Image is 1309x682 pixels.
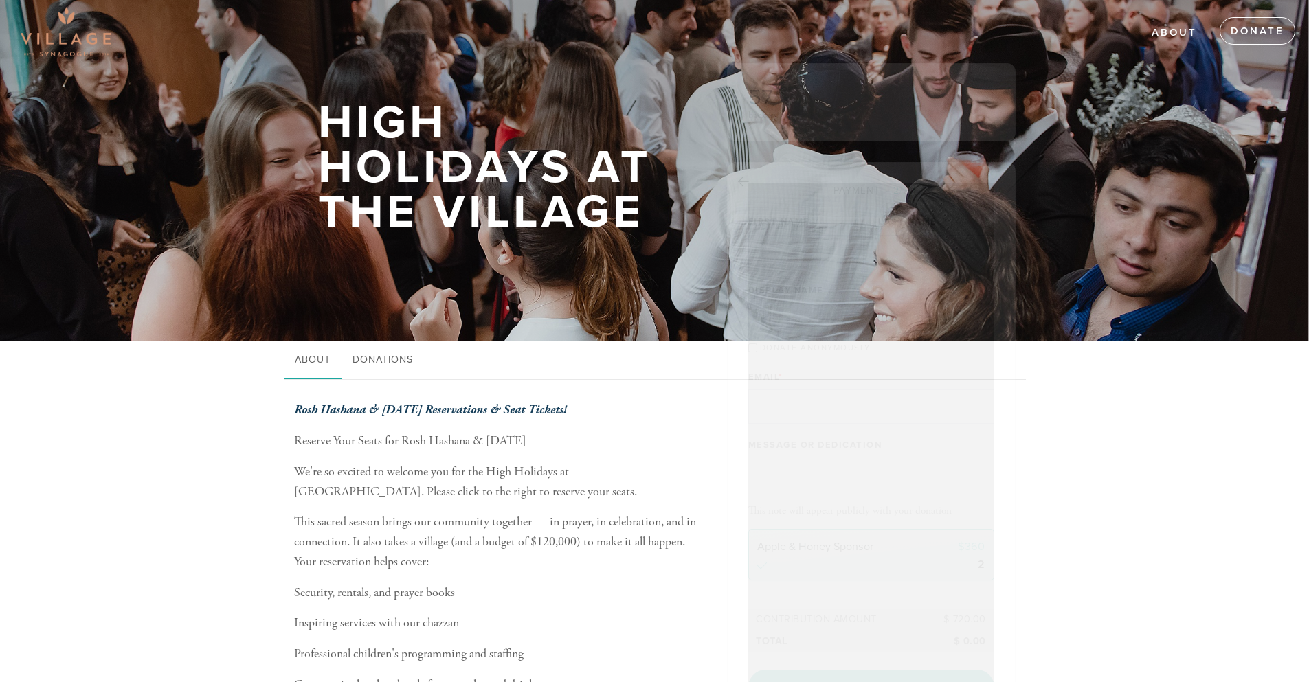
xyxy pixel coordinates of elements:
[318,101,682,234] h1: High Holidays At The Village
[294,583,706,603] p: Security, rentals, and prayer books
[294,512,706,571] p: This sacred season brings our community together — in prayer, in celebration, and in connection. ...
[1220,17,1295,45] a: Donate
[342,341,424,380] a: Donations
[748,111,867,120] div: backers
[294,402,566,418] b: Rosh Hashana & [DATE] Reservations & Seat Tickets!
[294,613,706,633] p: Inspiring services with our chazzan
[294,644,706,664] p: Professional children's programming and staffing
[294,462,706,502] p: We're so excited to welcome you for the High Holidays at [GEOGRAPHIC_DATA]. Please click to the r...
[294,431,706,451] p: Reserve Your Seats for Rosh Hashana & [DATE]
[748,84,772,111] span: 57
[1141,20,1207,46] a: About
[284,341,342,380] a: About
[21,7,111,56] img: Village-sdquare-png-1_0.png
